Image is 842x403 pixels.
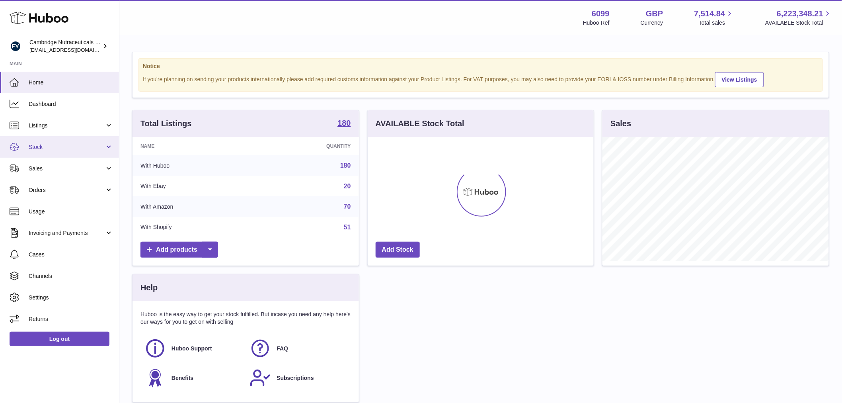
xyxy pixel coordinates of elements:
[29,100,113,108] span: Dashboard
[646,8,663,19] strong: GBP
[777,8,823,19] span: 6,223,348.21
[140,311,351,326] p: Huboo is the easy way to get your stock fulfilled. But incase you need any help here's our ways f...
[133,155,256,176] td: With Huboo
[144,338,242,359] a: Huboo Support
[592,8,610,19] strong: 6099
[699,19,734,27] span: Total sales
[29,315,113,323] span: Returns
[337,119,351,127] strong: 180
[133,137,256,155] th: Name
[337,119,351,129] a: 180
[29,186,105,194] span: Orders
[765,19,832,27] span: AVAILABLE Stock Total
[29,208,113,215] span: Usage
[140,282,158,293] h3: Help
[277,374,314,382] span: Subscriptions
[29,294,113,301] span: Settings
[29,272,113,280] span: Channels
[172,374,193,382] span: Benefits
[10,332,109,346] a: Log out
[133,196,256,217] td: With Amazon
[256,137,359,155] th: Quantity
[249,367,347,389] a: Subscriptions
[694,8,735,27] a: 7,514.84 Total sales
[29,47,117,53] span: [EMAIL_ADDRESS][DOMAIN_NAME]
[340,162,351,169] a: 180
[140,242,218,258] a: Add products
[715,72,764,87] a: View Listings
[641,19,663,27] div: Currency
[29,229,105,237] span: Invoicing and Payments
[172,345,212,352] span: Huboo Support
[29,143,105,151] span: Stock
[143,63,819,70] strong: Notice
[144,367,242,389] a: Benefits
[376,242,420,258] a: Add Stock
[376,118,464,129] h3: AVAILABLE Stock Total
[344,203,351,210] a: 70
[143,71,819,87] div: If you're planning on sending your products internationally please add required customs informati...
[133,217,256,238] td: With Shopify
[29,165,105,172] span: Sales
[583,19,610,27] div: Huboo Ref
[29,122,105,129] span: Listings
[29,79,113,86] span: Home
[610,118,631,129] h3: Sales
[133,176,256,197] td: With Ebay
[10,40,21,52] img: huboo@camnutra.com
[694,8,725,19] span: 7,514.84
[344,183,351,190] a: 20
[140,118,192,129] h3: Total Listings
[249,338,347,359] a: FAQ
[344,224,351,231] a: 51
[765,8,832,27] a: 6,223,348.21 AVAILABLE Stock Total
[277,345,288,352] span: FAQ
[29,39,101,54] div: Cambridge Nutraceuticals Ltd
[29,251,113,258] span: Cases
